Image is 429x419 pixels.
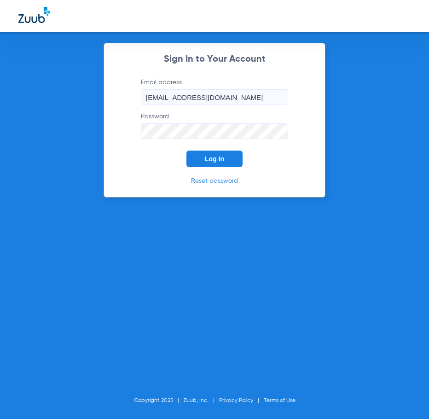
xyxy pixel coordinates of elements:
[134,396,184,405] li: Copyright 2025
[141,78,288,105] label: Email address
[219,398,253,403] a: Privacy Policy
[127,55,302,64] h2: Sign In to Your Account
[141,112,288,139] label: Password
[141,123,288,139] input: Password
[186,151,243,167] button: Log In
[383,375,429,419] iframe: Chat Widget
[205,155,224,163] span: Log In
[18,7,50,23] img: Zuub Logo
[141,89,288,105] input: Email address
[184,396,219,405] li: Zuub, Inc.
[191,178,238,184] a: Reset password
[264,398,296,403] a: Terms of Use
